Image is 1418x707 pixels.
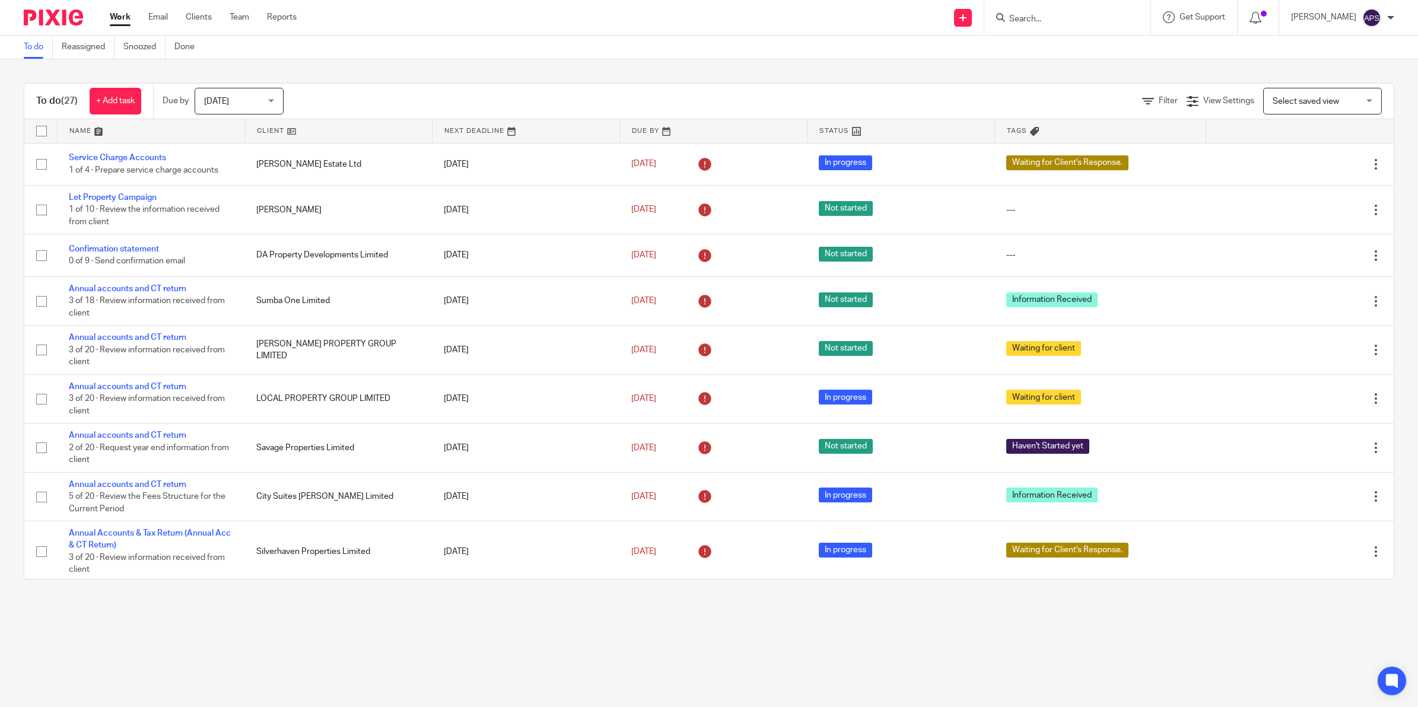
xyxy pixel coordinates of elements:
[819,155,872,170] span: In progress
[244,472,432,521] td: City Suites [PERSON_NAME] Limited
[1008,14,1115,25] input: Search
[819,292,873,307] span: Not started
[69,245,159,253] a: Confirmation statement
[69,529,231,549] a: Annual Accounts & Tax Return (Annual Acc & CT Return)
[1006,341,1081,356] span: Waiting for client
[819,488,872,502] span: In progress
[244,185,432,234] td: [PERSON_NAME]
[244,326,432,374] td: [PERSON_NAME] PROPERTY GROUP LIMITED
[1006,292,1098,307] span: Information Received
[110,11,131,23] a: Work
[90,88,141,114] a: + Add task
[819,247,873,262] span: Not started
[69,285,186,293] a: Annual accounts and CT return
[1291,11,1356,23] p: [PERSON_NAME]
[204,97,229,106] span: [DATE]
[69,297,225,317] span: 3 of 18 · Review information received from client
[1273,97,1339,106] span: Select saved view
[631,444,656,452] span: [DATE]
[267,11,297,23] a: Reports
[432,185,619,234] td: [DATE]
[69,431,186,440] a: Annual accounts and CT return
[631,251,656,259] span: [DATE]
[432,472,619,521] td: [DATE]
[69,492,225,513] span: 5 of 20 · Review the Fees Structure for the Current Period
[631,297,656,305] span: [DATE]
[163,95,189,107] p: Due by
[1006,543,1128,558] span: Waiting for Client's Response.
[432,423,619,472] td: [DATE]
[123,36,166,59] a: Snoozed
[69,383,186,391] a: Annual accounts and CT return
[69,154,166,162] a: Service Charge Accounts
[1006,439,1089,454] span: Haven't Started yet
[69,394,225,415] span: 3 of 20 · Review information received from client
[1006,204,1194,216] div: ---
[244,423,432,472] td: Savage Properties Limited
[244,234,432,276] td: DA Property Developments Limited
[432,143,619,185] td: [DATE]
[819,439,873,454] span: Not started
[819,341,873,356] span: Not started
[230,11,249,23] a: Team
[1006,155,1128,170] span: Waiting for Client's Response.
[244,521,432,582] td: Silverhaven Properties Limited
[432,234,619,276] td: [DATE]
[244,276,432,325] td: Sumba One Limited
[244,143,432,185] td: [PERSON_NAME] Estate Ltd
[432,326,619,374] td: [DATE]
[69,444,229,464] span: 2 of 20 · Request year end information from client
[1006,249,1194,261] div: ---
[61,96,78,106] span: (27)
[1006,488,1098,502] span: Information Received
[1203,97,1254,105] span: View Settings
[1007,128,1027,134] span: Tags
[1159,97,1178,105] span: Filter
[69,257,185,266] span: 0 of 9 · Send confirmation email
[432,276,619,325] td: [DATE]
[244,374,432,423] td: LOCAL PROPERTY GROUP LIMITED
[819,543,872,558] span: In progress
[24,9,83,26] img: Pixie
[69,480,186,489] a: Annual accounts and CT return
[36,95,78,107] h1: To do
[1362,8,1381,27] img: svg%3E
[432,374,619,423] td: [DATE]
[1006,390,1081,405] span: Waiting for client
[819,201,873,216] span: Not started
[69,553,225,574] span: 3 of 20 · Review information received from client
[62,36,115,59] a: Reassigned
[69,206,220,227] span: 1 of 10 · Review the information received from client
[631,160,656,168] span: [DATE]
[69,166,218,174] span: 1 of 4 · Prepare service charge accounts
[631,394,656,403] span: [DATE]
[148,11,168,23] a: Email
[819,390,872,405] span: In progress
[186,11,212,23] a: Clients
[432,521,619,582] td: [DATE]
[174,36,204,59] a: Done
[631,492,656,501] span: [DATE]
[631,547,656,556] span: [DATE]
[631,205,656,214] span: [DATE]
[69,346,225,367] span: 3 of 20 · Review information received from client
[69,193,157,202] a: Let Property Campaign
[69,333,186,342] a: Annual accounts and CT return
[24,36,53,59] a: To do
[1179,13,1225,21] span: Get Support
[631,346,656,354] span: [DATE]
